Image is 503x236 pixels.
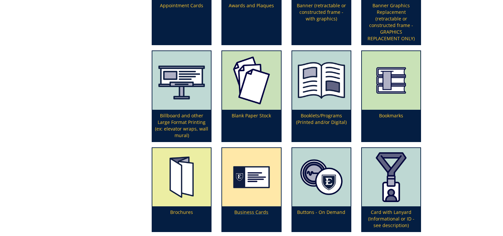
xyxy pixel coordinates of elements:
[292,206,351,231] p: Buttons - On Demand
[362,206,420,231] p: Card with Lanyard (Informational or ID - see description)
[152,110,211,141] p: Billboard and other Large Format Printing (ex: elevator wraps, wall mural)
[222,206,281,231] p: Business Cards
[292,51,351,141] a: Booklets/Programs (Printed and/or Digital)
[152,51,211,141] a: Billboard and other Large Format Printing (ex: elevator wraps, wall mural)
[362,110,420,141] p: Bookmarks
[222,51,281,109] img: blank%20paper-65568471efb8f2.36674323.png
[152,148,211,206] img: brochures-655684ddc17079.69539308.png
[222,148,281,206] img: business%20cards-655684f769de13.42776325.png
[362,148,420,206] img: card%20with%20lanyard-64d29bdf945cd3.52638038.png
[362,148,420,231] a: Card with Lanyard (Informational or ID - see description)
[292,51,351,109] img: booklet%20or%20program-655684906987b4.38035964.png
[292,148,351,231] a: Buttons - On Demand
[362,51,420,141] a: Bookmarks
[362,51,420,109] img: bookmarks-655684c13eb552.36115741.png
[292,148,351,206] img: buttons-6556850c435158.61892814.png
[222,51,281,141] a: Blank Paper Stock
[152,51,211,109] img: canvas-5fff48368f7674.25692951.png
[222,110,281,141] p: Blank Paper Stock
[222,148,281,231] a: Business Cards
[292,110,351,141] p: Booklets/Programs (Printed and/or Digital)
[152,206,211,231] p: Brochures
[152,148,211,231] a: Brochures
